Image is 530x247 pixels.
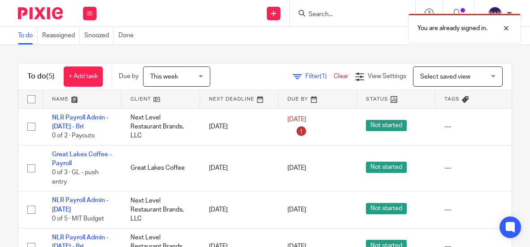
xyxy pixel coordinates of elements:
img: Pixie [18,7,63,19]
img: svg%3E [488,6,502,21]
a: Snoozed [84,27,114,44]
span: [DATE] [287,165,306,172]
td: Next Level Restaurant Brands, LLC [122,108,200,145]
span: 0 of 3 · GL - push entry [52,170,99,185]
td: [DATE] [200,108,278,145]
td: Great Lakes Coffee [122,145,200,191]
a: Great Lakes Coffee - Payroll [52,151,112,167]
span: [DATE] [287,207,306,213]
a: To do [18,27,38,44]
td: [DATE] [200,145,278,191]
span: Not started [366,162,407,173]
span: (1) [320,73,327,79]
a: NLR Payroll Admin - [DATE] - Bri [52,115,109,130]
span: Not started [366,203,407,214]
span: Filter [305,73,334,79]
div: --- [444,163,505,172]
span: Select saved view [420,74,470,80]
a: NLR Payroll Admin - [DATE] [52,197,109,212]
p: You are already signed in. [417,24,487,33]
span: 0 of 5 · MIT Budget [52,216,104,222]
a: Clear [334,73,348,79]
span: (5) [46,73,55,80]
a: Done [118,27,138,44]
td: [DATE] [200,191,278,228]
span: [DATE] [287,116,306,123]
td: Next Level Restaurant Brands, LLC [122,191,200,228]
span: 0 of 2 · Payouts [52,132,95,139]
span: Not started [366,120,407,131]
a: Reassigned [42,27,80,44]
a: + Add task [64,66,103,87]
span: This week [150,74,178,80]
div: --- [444,122,505,131]
div: --- [444,205,505,214]
span: Tags [444,97,460,101]
p: Due by [119,72,139,81]
span: View Settings [368,73,406,79]
h1: To do [27,72,55,81]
